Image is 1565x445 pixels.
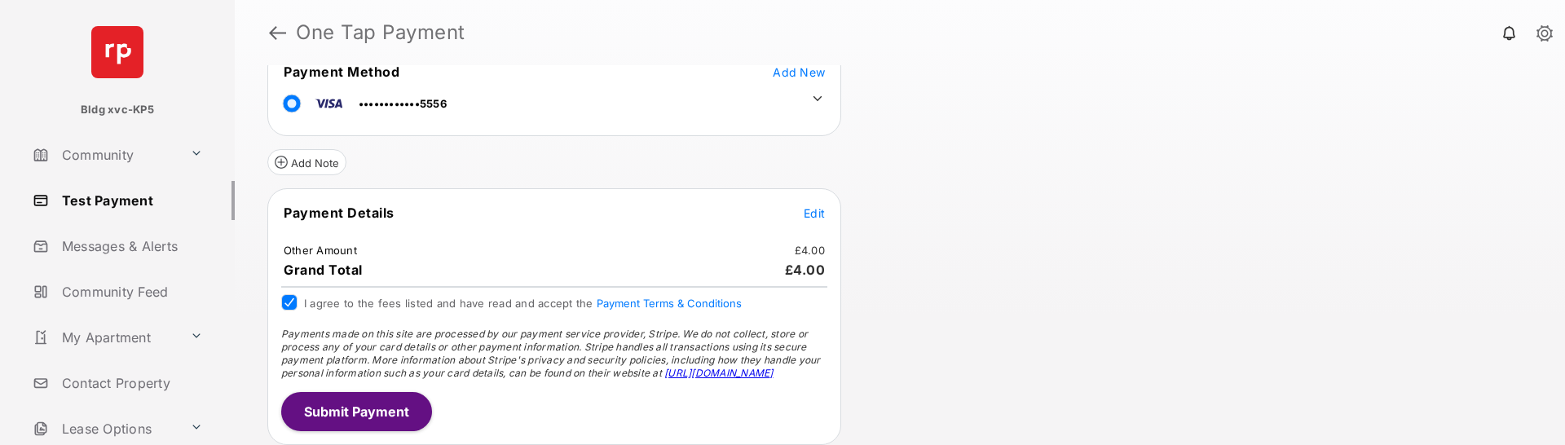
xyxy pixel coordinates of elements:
[81,102,154,118] p: Bldg xvc-KP5
[26,272,235,311] a: Community Feed
[359,97,447,110] span: ••••••••••••5556
[773,65,825,79] span: Add New
[284,64,399,80] span: Payment Method
[26,318,183,357] a: My Apartment
[267,149,346,175] button: Add Note
[664,367,773,379] a: [URL][DOMAIN_NAME]
[281,328,821,379] span: Payments made on this site are processed by our payment service provider, Stripe. We do not colle...
[26,227,235,266] a: Messages & Alerts
[794,243,826,258] td: £4.00
[284,262,363,278] span: Grand Total
[284,205,395,221] span: Payment Details
[773,64,825,80] button: Add New
[804,206,825,220] span: Edit
[804,205,825,221] button: Edit
[283,243,358,258] td: Other Amount
[26,135,183,174] a: Community
[597,297,742,310] button: I agree to the fees listed and have read and accept the
[281,392,432,431] button: Submit Payment
[26,181,235,220] a: Test Payment
[91,26,143,78] img: svg+xml;base64,PHN2ZyB4bWxucz0iaHR0cDovL3d3dy53My5vcmcvMjAwMC9zdmciIHdpZHRoPSI2NCIgaGVpZ2h0PSI2NC...
[304,297,742,310] span: I agree to the fees listed and have read and accept the
[26,363,235,403] a: Contact Property
[296,23,465,42] strong: One Tap Payment
[785,262,826,278] span: £4.00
